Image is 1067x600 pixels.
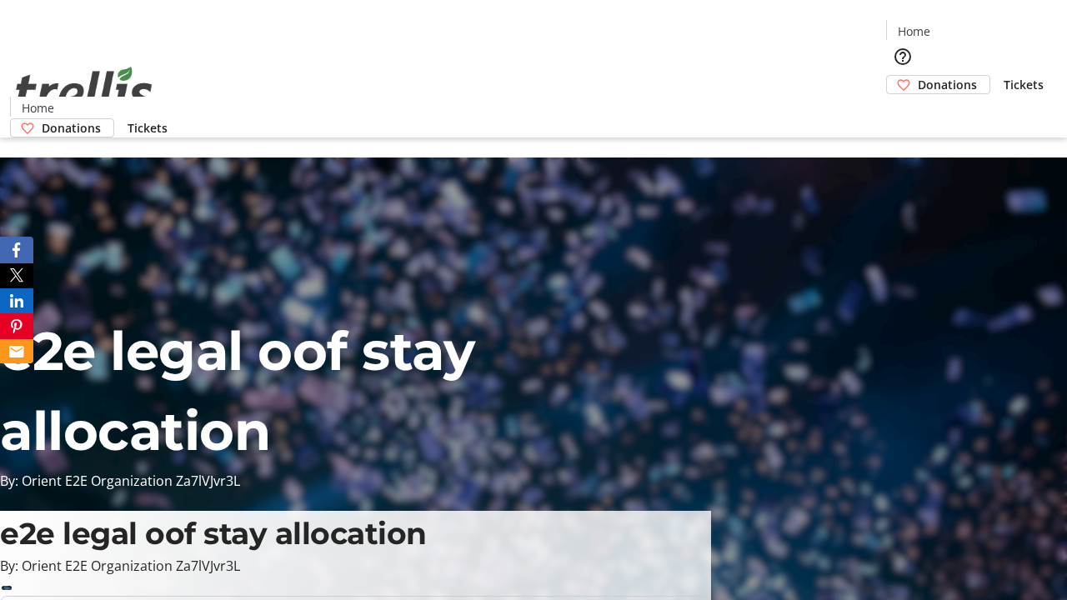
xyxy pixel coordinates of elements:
[1004,76,1044,93] span: Tickets
[22,99,54,117] span: Home
[898,22,930,40] span: Home
[918,76,977,93] span: Donations
[887,22,940,40] a: Home
[10,118,114,137] a: Donations
[886,40,919,73] button: Help
[886,94,919,127] button: Cart
[11,99,64,117] a: Home
[990,76,1057,93] a: Tickets
[42,119,101,137] span: Donations
[10,48,158,132] img: Orient E2E Organization Za7lVJvr3L's Logo
[114,119,181,137] a: Tickets
[128,119,168,137] span: Tickets
[886,75,990,94] a: Donations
